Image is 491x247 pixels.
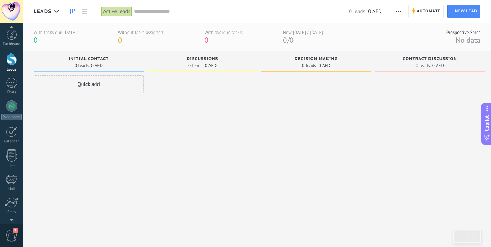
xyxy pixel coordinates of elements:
[1,139,22,144] div: Calendar
[34,35,37,45] span: 0
[205,64,217,68] span: 0 AED
[394,5,404,18] button: More
[319,64,330,68] span: 0 AED
[118,35,122,45] span: 0
[287,35,289,45] span: /
[265,57,368,63] div: Decision making
[78,5,90,18] a: List
[368,8,381,15] span: 0 AED
[101,6,132,17] div: Active leads
[432,64,444,68] span: 0 AED
[13,228,18,233] span: 1
[295,57,338,61] span: Decision making
[69,57,109,61] span: Initial contact
[283,35,287,45] span: 0
[1,90,22,95] div: Chats
[403,57,457,61] span: Contract discussion
[446,29,480,35] div: Prospective Sales
[483,115,490,131] span: Copilot
[205,35,208,45] span: 0
[349,8,366,15] span: 0 leads:
[408,5,444,18] a: Automate
[1,67,22,72] div: Leads
[1,114,22,120] div: WhatsApp
[1,187,22,192] div: Mail
[455,5,477,18] span: New lead
[1,42,22,47] div: Dashboard
[34,8,52,15] span: Leads
[378,57,481,63] div: Contract discussion
[34,29,78,35] div: With tasks due [DATE]:
[118,29,164,35] div: Without tasks assigned:
[447,5,480,18] a: New lead
[66,5,78,18] a: Leads
[283,29,324,35] div: New [DATE] / [DATE]:
[188,64,203,68] span: 0 leads:
[37,57,140,63] div: Initial contact
[187,57,218,61] span: Discussions
[205,29,243,35] div: With overdue tasks:
[1,164,22,169] div: Lists
[91,64,103,68] span: 0 AED
[456,35,480,45] span: No data
[75,64,90,68] span: 0 leads:
[1,210,22,214] div: Stats
[302,64,317,68] span: 0 leads:
[151,57,254,63] div: Discussions
[34,75,144,93] div: Quick add
[290,35,294,45] span: 0
[416,64,431,68] span: 0 leads:
[417,5,440,18] span: Automate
